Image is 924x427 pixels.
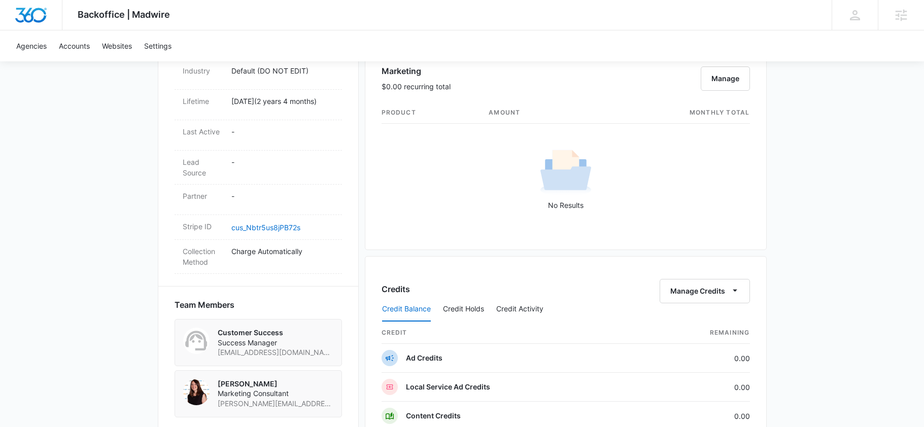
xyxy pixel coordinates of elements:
span: Team Members [175,299,234,311]
p: Default (DO NOT EDIT) [231,65,334,76]
p: Content Credits [406,411,461,421]
span: [EMAIL_ADDRESS][DOMAIN_NAME] [218,347,333,358]
h3: Marketing [382,65,451,77]
th: product [382,102,481,124]
p: No Results [382,200,749,210]
td: 0.00 [642,373,750,402]
img: Elizabeth Berndt [183,379,210,405]
th: credit [382,322,642,344]
a: Agencies [10,30,53,61]
button: Manage [701,66,750,91]
dt: Stripe ID [183,221,223,232]
td: 0.00 [642,344,750,373]
dt: Industry [183,65,223,76]
div: Collection MethodCharge Automatically [175,240,342,274]
img: Customer Success [183,328,210,354]
img: No Results [540,147,591,197]
a: Accounts [53,30,96,61]
p: [PERSON_NAME] [218,379,333,389]
div: Lead Source- [175,151,342,185]
th: Remaining [642,322,750,344]
div: Partner- [175,185,342,215]
a: cus_Nbtr5us8jPB72s [231,223,300,232]
dt: Lead Source [183,157,223,178]
div: Lifetime[DATE](2 years 4 months) [175,90,342,120]
p: - [231,191,334,201]
span: Marketing Consultant [218,388,333,399]
dt: Lifetime [183,96,223,106]
div: Last Active- [175,120,342,151]
dt: Collection Method [183,246,223,267]
button: Credit Holds [443,297,484,322]
dt: Last Active [183,126,223,137]
p: $0.00 recurring total [382,81,451,92]
p: [DATE] ( 2 years 4 months ) [231,96,334,106]
p: Charge Automatically [231,246,334,257]
p: - [231,157,334,167]
button: Manage Credits [660,279,750,303]
th: monthly total [591,102,749,124]
span: [PERSON_NAME][EMAIL_ADDRESS][PERSON_NAME][DOMAIN_NAME] [218,399,333,409]
dt: Partner [183,191,223,201]
p: Customer Success [218,328,333,338]
div: IndustryDefault (DO NOT EDIT) [175,59,342,90]
button: Credit Balance [382,297,431,322]
p: Ad Credits [406,353,442,363]
a: Settings [138,30,178,61]
span: Success Manager [218,338,333,348]
div: Stripe IDcus_Nbtr5us8jPB72s [175,215,342,240]
p: - [231,126,334,137]
p: Local Service Ad Credits [406,382,490,392]
a: Websites [96,30,138,61]
h3: Credits [382,283,410,295]
span: Backoffice | Madwire [78,9,170,20]
button: Credit Activity [496,297,543,322]
th: amount [481,102,591,124]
